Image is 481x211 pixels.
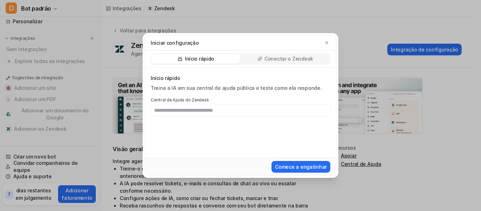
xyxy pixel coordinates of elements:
font: Comece a engatinhar [275,164,327,170]
font: Conectar o Zendesk [264,56,313,62]
button: Comece a engatinhar [271,161,330,173]
font: Central de Ajuda do Zendesk [151,97,209,103]
font: Início rápido [185,56,214,62]
font: Treine a IA em sua central de ajuda pública e teste como ela responde. [151,85,321,91]
font: Início rápido [151,75,180,81]
font: Iniciar configuração [151,40,199,46]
